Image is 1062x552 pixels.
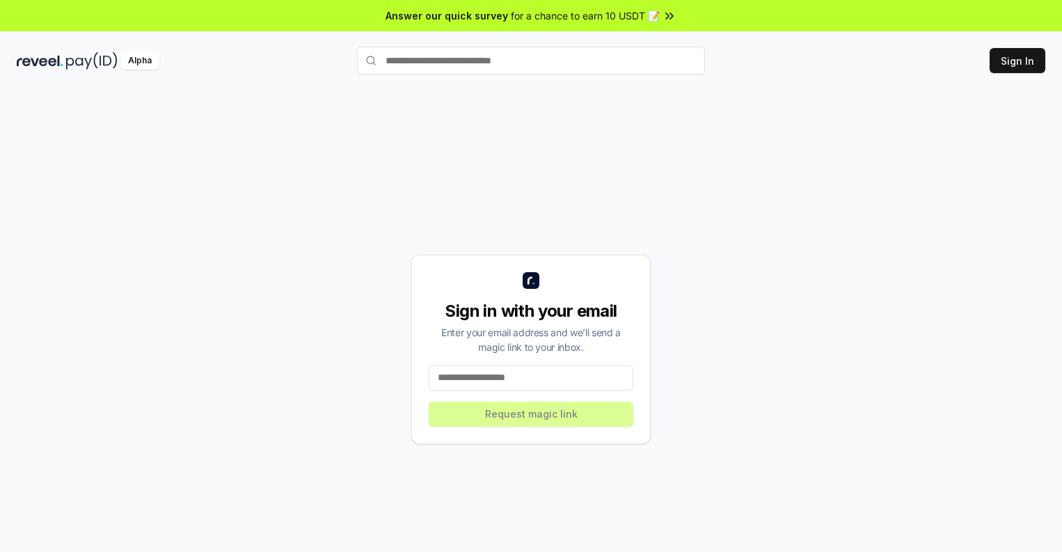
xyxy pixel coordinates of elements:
[511,8,660,23] span: for a chance to earn 10 USDT 📝
[523,272,539,289] img: logo_small
[429,325,633,354] div: Enter your email address and we’ll send a magic link to your inbox.
[386,8,508,23] span: Answer our quick survey
[120,52,159,70] div: Alpha
[66,52,118,70] img: pay_id
[17,52,63,70] img: reveel_dark
[990,48,1045,73] button: Sign In
[429,300,633,322] div: Sign in with your email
